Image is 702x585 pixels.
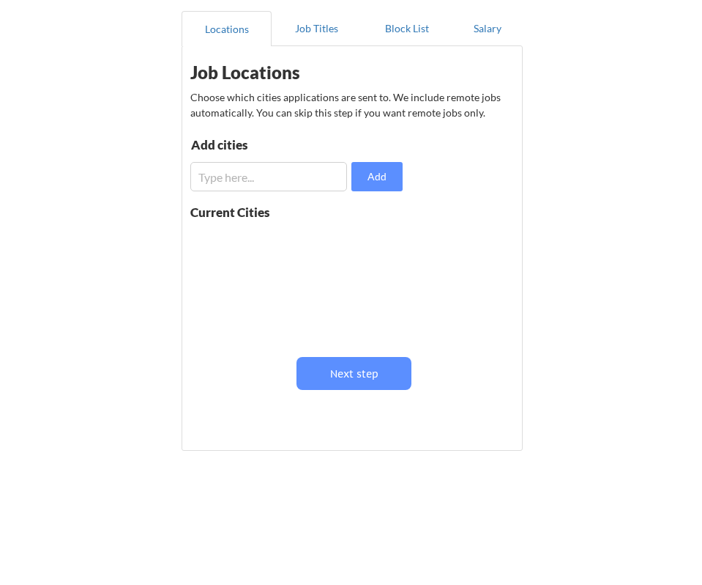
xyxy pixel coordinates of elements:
[190,206,280,218] div: Current Cities
[362,11,452,46] button: Block List
[351,162,403,191] button: Add
[190,89,504,120] div: Choose which cities applications are sent to. We include remote jobs automatically. You can skip ...
[296,357,411,390] button: Next step
[452,11,523,46] button: Salary
[190,162,347,191] input: Type here...
[182,11,272,46] button: Locations
[190,64,373,81] div: Job Locations
[272,11,362,46] button: Job Titles
[191,139,343,151] div: Add cities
